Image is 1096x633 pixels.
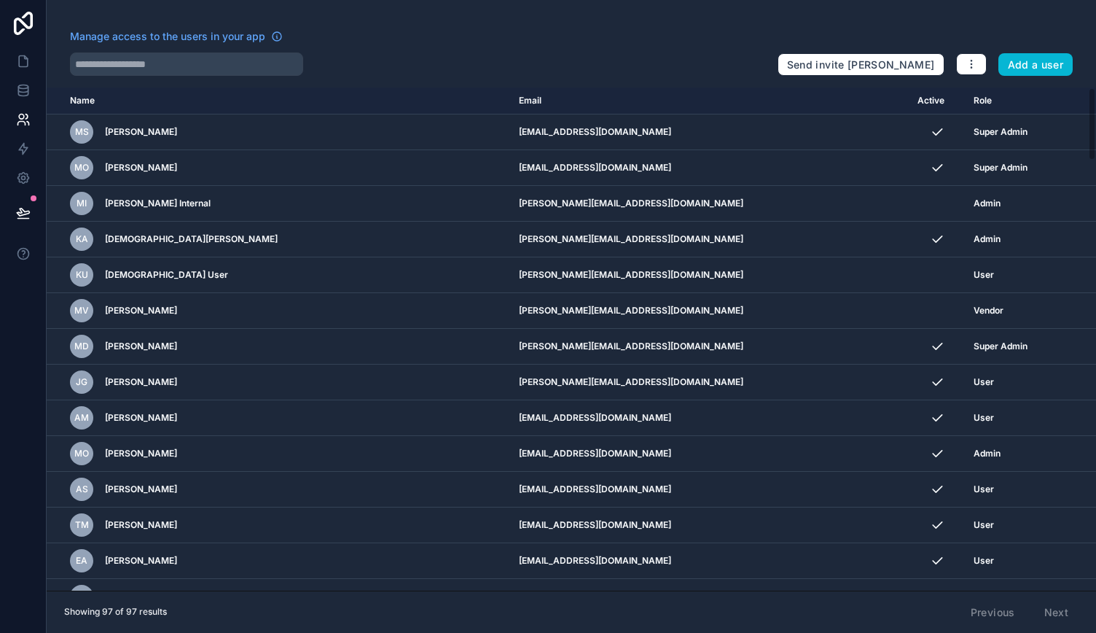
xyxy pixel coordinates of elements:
[77,198,87,209] span: MI
[510,436,909,472] td: [EMAIL_ADDRESS][DOMAIN_NAME]
[74,448,89,459] span: MO
[74,412,89,424] span: AM
[974,341,1027,352] span: Super Admin
[105,484,177,495] span: [PERSON_NAME]
[105,448,177,459] span: [PERSON_NAME]
[105,305,177,316] span: [PERSON_NAME]
[909,88,965,114] th: Active
[76,555,87,567] span: EA
[974,412,994,424] span: User
[105,555,177,567] span: [PERSON_NAME]
[510,579,909,615] td: [EMAIL_ADDRESS][DOMAIN_NAME]
[510,257,909,293] td: [PERSON_NAME][EMAIL_ADDRESS][DOMAIN_NAME]
[47,88,1096,591] div: scrollable content
[105,376,177,388] span: [PERSON_NAME]
[510,293,909,329] td: [PERSON_NAME][EMAIL_ADDRESS][DOMAIN_NAME]
[998,53,1073,77] button: Add a user
[75,126,89,138] span: MS
[70,29,283,44] a: Manage access to the users in your app
[974,448,1001,459] span: Admin
[974,162,1027,174] span: Super Admin
[974,233,1001,245] span: Admin
[105,162,177,174] span: [PERSON_NAME]
[510,543,909,579] td: [EMAIL_ADDRESS][DOMAIN_NAME]
[510,400,909,436] td: [EMAIL_ADDRESS][DOMAIN_NAME]
[965,88,1055,114] th: Role
[510,186,909,222] td: [PERSON_NAME][EMAIL_ADDRESS][DOMAIN_NAME]
[105,412,177,424] span: [PERSON_NAME]
[510,365,909,400] td: [PERSON_NAME][EMAIL_ADDRESS][DOMAIN_NAME]
[778,53,944,77] button: Send invite [PERSON_NAME]
[510,88,909,114] th: Email
[974,198,1001,209] span: Admin
[510,150,909,186] td: [EMAIL_ADDRESS][DOMAIN_NAME]
[974,126,1027,138] span: Super Admin
[105,519,177,531] span: [PERSON_NAME]
[510,329,909,365] td: [PERSON_NAME][EMAIL_ADDRESS][DOMAIN_NAME]
[47,88,510,114] th: Name
[74,305,89,316] span: MV
[76,233,88,245] span: KA
[105,341,177,352] span: [PERSON_NAME]
[76,376,87,388] span: JG
[974,376,994,388] span: User
[974,484,994,495] span: User
[76,269,88,281] span: KU
[974,519,994,531] span: User
[974,305,1003,316] span: Vendor
[974,269,994,281] span: User
[105,126,177,138] span: [PERSON_NAME]
[105,233,278,245] span: [DEMOGRAPHIC_DATA][PERSON_NAME]
[510,472,909,508] td: [EMAIL_ADDRESS][DOMAIN_NAME]
[74,162,89,174] span: MO
[76,484,88,495] span: AS
[75,519,89,531] span: TM
[974,555,994,567] span: User
[70,29,265,44] span: Manage access to the users in your app
[105,198,211,209] span: [PERSON_NAME] Internal
[510,508,909,543] td: [EMAIL_ADDRESS][DOMAIN_NAME]
[74,341,89,352] span: MD
[105,269,228,281] span: [DEMOGRAPHIC_DATA] User
[64,606,167,618] span: Showing 97 of 97 results
[510,114,909,150] td: [EMAIL_ADDRESS][DOMAIN_NAME]
[510,222,909,257] td: [PERSON_NAME][EMAIL_ADDRESS][DOMAIN_NAME]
